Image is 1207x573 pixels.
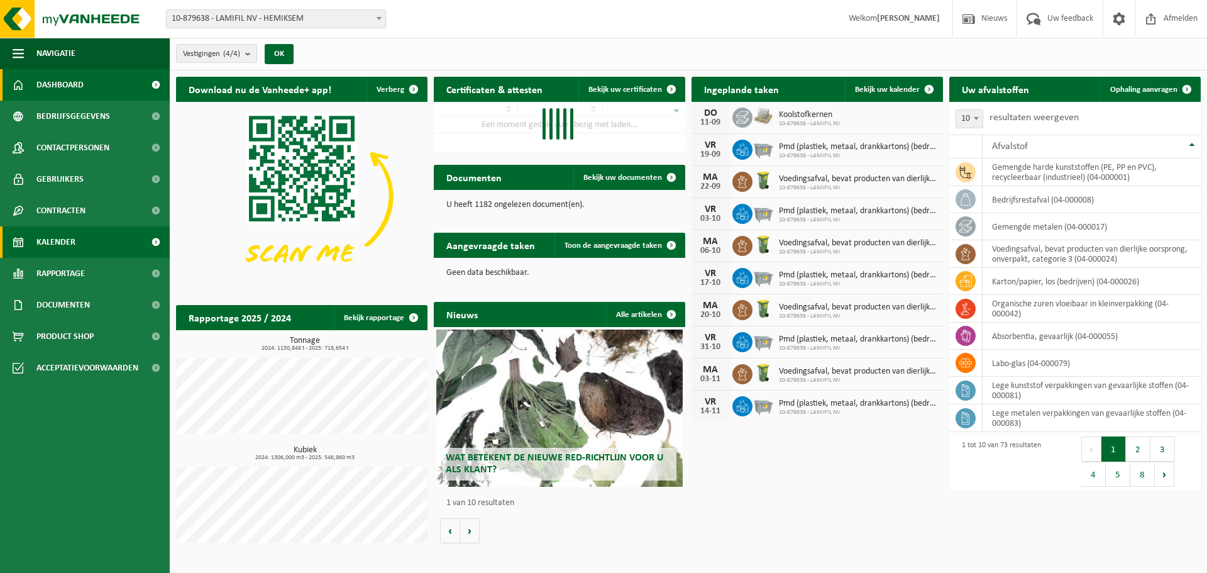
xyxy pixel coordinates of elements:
button: 4 [1081,462,1106,487]
img: Download de VHEPlus App [176,102,427,291]
span: 2024: 1150,848 t - 2025: 718,654 t [182,345,427,352]
div: 03-11 [698,375,723,384]
td: lege metalen verpakkingen van gevaarlijke stoffen (04-000083) [983,404,1201,432]
span: 10-879638 - LAMIFIL NV [779,409,937,416]
button: OK [265,44,294,64]
h2: Aangevraagde taken [434,233,548,257]
button: 1 [1101,437,1126,462]
span: Verberg [377,86,404,94]
div: 19-09 [698,150,723,159]
span: Contracten [36,195,85,226]
div: 22-09 [698,182,723,191]
span: 10-879638 - LAMIFIL NV [779,281,937,288]
span: Bekijk uw certificaten [588,86,662,94]
span: Bedrijfsgegevens [36,101,110,132]
p: Geen data beschikbaar. [446,269,673,277]
h2: Download nu de Vanheede+ app! [176,77,344,101]
a: Toon de aangevraagde taken [554,233,684,258]
div: VR [698,204,723,214]
td: labo-glas (04-000079) [983,350,1201,377]
span: 10-879638 - LAMIFIL NV [779,120,840,128]
div: VR [698,333,723,343]
div: 31-10 [698,343,723,352]
span: Bekijk uw documenten [583,174,662,182]
div: MA [698,301,723,311]
span: Pmd (plastiek, metaal, drankkartons) (bedrijven) [779,399,937,409]
span: Koolstofkernen [779,110,840,120]
img: WB-2500-GAL-GY-01 [752,266,774,287]
img: WB-2500-GAL-GY-01 [752,202,774,223]
span: Acceptatievoorwaarden [36,352,138,384]
button: Previous [1081,437,1101,462]
h2: Nieuws [434,302,490,326]
button: Volgende [460,518,480,543]
div: DO [698,108,723,118]
span: 10-879638 - LAMIFIL NV [779,152,937,160]
img: WB-2500-GAL-GY-01 [752,394,774,416]
td: karton/papier, los (bedrijven) (04-000026) [983,268,1201,295]
td: gemengde harde kunststoffen (PE, PP en PVC), recycleerbaar (industrieel) (04-000001) [983,159,1201,186]
div: MA [698,365,723,375]
a: Bekijk rapportage [334,305,426,330]
button: Vestigingen(4/4) [176,44,257,63]
a: Bekijk uw documenten [573,165,684,190]
div: 11-09 [698,118,723,127]
h3: Kubiek [182,446,427,461]
span: Voedingsafval, bevat producten van dierlijke oorsprong, onverpakt, categorie 3 [779,174,937,184]
div: VR [698,140,723,150]
div: VR [698,269,723,279]
img: LP-PA-00000-WDN-11 [752,106,774,127]
div: 14-11 [698,407,723,416]
td: gemengde metalen (04-000017) [983,213,1201,240]
span: 10-879638 - LAMIFIL NV [779,184,937,192]
img: WB-0140-HPE-GN-50 [752,298,774,320]
span: 10-879638 - LAMIFIL NV - HEMIKSEM [166,9,386,28]
span: Pmd (plastiek, metaal, drankkartons) (bedrijven) [779,206,937,216]
button: Verberg [367,77,426,102]
button: 3 [1150,437,1175,462]
span: Voedingsafval, bevat producten van dierlijke oorsprong, onverpakt, categorie 3 [779,367,937,377]
div: 17-10 [698,279,723,287]
div: 03-10 [698,214,723,223]
img: WB-2500-GAL-GY-01 [752,138,774,159]
img: WB-2500-GAL-GY-01 [752,330,774,352]
span: 10-879638 - LAMIFIL NV [779,313,937,320]
span: Ophaling aanvragen [1110,86,1177,94]
h2: Uw afvalstoffen [949,77,1042,101]
h2: Certificaten & attesten [434,77,555,101]
span: Contactpersonen [36,132,109,164]
button: Vorige [440,518,460,543]
a: Alle artikelen [606,302,684,327]
span: 10 [956,110,983,128]
span: Afvalstof [992,142,1028,152]
span: 10-879638 - LAMIFIL NV [779,377,937,384]
span: Dashboard [36,69,84,101]
td: lege kunststof verpakkingen van gevaarlijke stoffen (04-000081) [983,377,1201,404]
strong: [PERSON_NAME] [877,14,940,23]
div: MA [698,236,723,247]
span: 2024: 1306,000 m3 - 2025: 546,960 m3 [182,455,427,461]
p: 1 van 10 resultaten [446,499,679,508]
a: Bekijk uw kalender [845,77,942,102]
div: 20-10 [698,311,723,320]
span: Pmd (plastiek, metaal, drankkartons) (bedrijven) [779,270,937,281]
count: (4/4) [223,50,240,58]
span: Pmd (plastiek, metaal, drankkartons) (bedrijven) [779,335,937,345]
button: 8 [1130,462,1155,487]
h2: Documenten [434,165,514,189]
span: Bekijk uw kalender [855,86,920,94]
span: 10-879638 - LAMIFIL NV - HEMIKSEM [167,10,385,28]
span: Navigatie [36,38,75,69]
span: Pmd (plastiek, metaal, drankkartons) (bedrijven) [779,142,937,152]
span: Vestigingen [183,45,240,64]
span: Toon de aangevraagde taken [565,242,662,250]
span: Kalender [36,226,75,258]
h2: Rapportage 2025 / 2024 [176,305,304,330]
div: 1 tot 10 van 73 resultaten [956,435,1041,488]
td: absorbentia, gevaarlijk (04-000055) [983,323,1201,350]
a: Wat betekent de nieuwe RED-richtlijn voor u als klant? [436,330,683,487]
span: Voedingsafval, bevat producten van dierlijke oorsprong, onverpakt, categorie 3 [779,238,937,248]
span: 10-879638 - LAMIFIL NV [779,345,937,352]
span: 10-879638 - LAMIFIL NV [779,248,937,256]
a: Ophaling aanvragen [1100,77,1199,102]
